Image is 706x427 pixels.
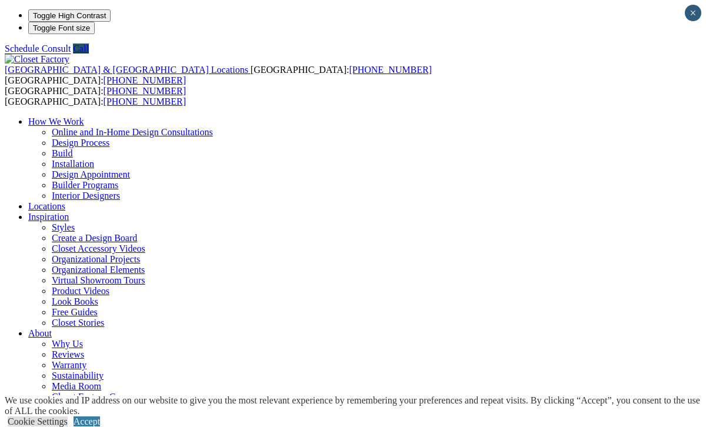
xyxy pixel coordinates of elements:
a: Warranty [52,360,86,370]
a: Media Room [52,381,101,391]
a: Accept [74,416,100,426]
span: [GEOGRAPHIC_DATA]: [GEOGRAPHIC_DATA]: [5,86,186,106]
a: Design Process [52,138,109,148]
a: How We Work [28,116,84,126]
a: [PHONE_NUMBER] [104,96,186,106]
a: Installation [52,159,94,169]
span: Toggle Font size [33,24,90,32]
a: Interior Designers [52,191,120,201]
a: Cookie Settings [8,416,68,426]
a: Free Guides [52,307,98,317]
span: Toggle High Contrast [33,11,106,20]
a: Call [73,44,89,54]
span: [GEOGRAPHIC_DATA] & [GEOGRAPHIC_DATA] Locations [5,65,248,75]
img: Closet Factory [5,54,69,65]
button: Close [685,5,701,21]
a: Reviews [52,349,84,359]
a: Closet Stories [52,318,104,328]
a: Why Us [52,339,83,349]
a: Virtual Showroom Tours [52,275,145,285]
a: Styles [52,222,75,232]
a: [GEOGRAPHIC_DATA] & [GEOGRAPHIC_DATA] Locations [5,65,251,75]
a: Look Books [52,296,98,306]
a: Online and In-Home Design Consultations [52,127,213,137]
a: Inspiration [28,212,69,222]
a: [PHONE_NUMBER] [104,86,186,96]
a: Schedule Consult [5,44,71,54]
a: Builder Programs [52,180,118,190]
a: Closet Factory Cares [52,392,131,402]
a: Organizational Projects [52,254,140,264]
a: Create a Design Board [52,233,137,243]
a: Design Appointment [52,169,130,179]
a: [PHONE_NUMBER] [349,65,431,75]
a: About [28,328,52,338]
button: Toggle High Contrast [28,9,111,22]
button: Toggle Font size [28,22,95,34]
a: Product Videos [52,286,109,296]
a: Sustainability [52,371,104,381]
a: Organizational Elements [52,265,145,275]
a: Closet Accessory Videos [52,243,145,253]
span: [GEOGRAPHIC_DATA]: [GEOGRAPHIC_DATA]: [5,65,432,85]
a: Build [52,148,73,158]
div: We use cookies and IP address on our website to give you the most relevant experience by remember... [5,395,706,416]
a: Locations [28,201,65,211]
a: [PHONE_NUMBER] [104,75,186,85]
